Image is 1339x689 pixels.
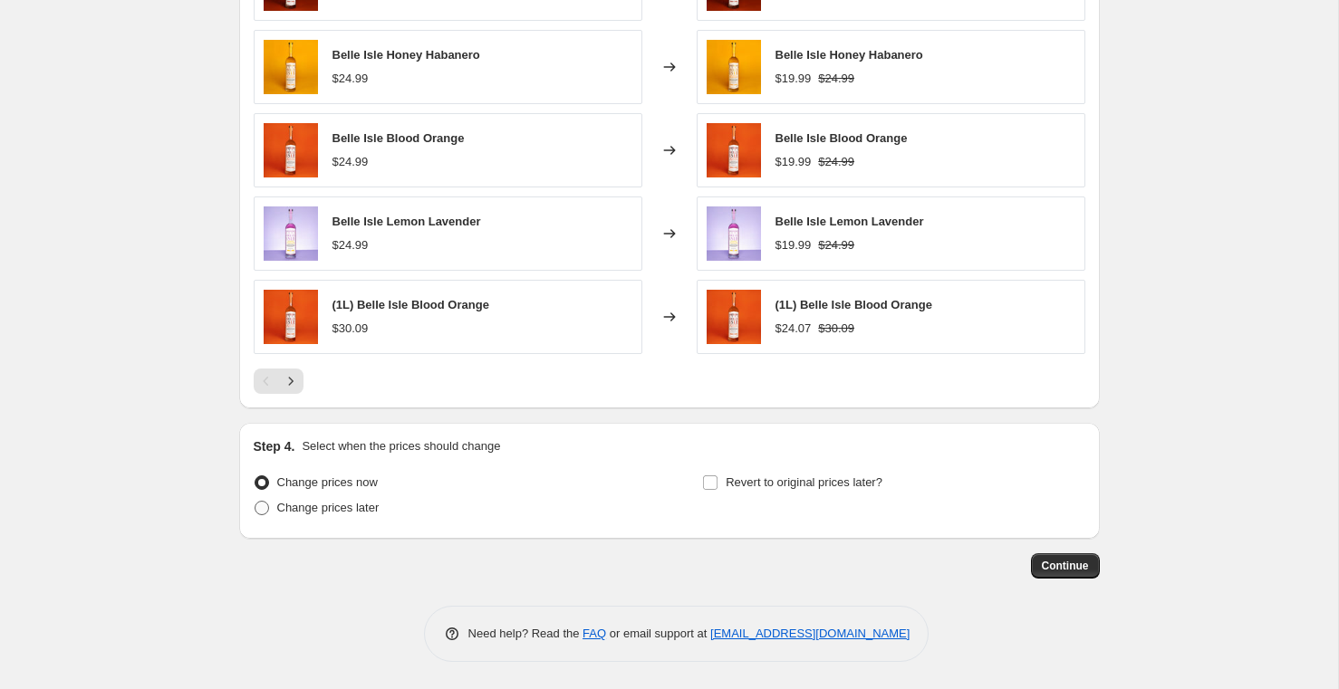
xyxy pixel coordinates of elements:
[254,437,295,455] h2: Step 4.
[332,70,369,88] div: $24.99
[468,627,583,640] span: Need help? Read the
[775,70,812,88] div: $19.99
[278,368,303,394] button: Next
[583,627,606,640] a: FAQ
[332,48,480,62] span: Belle Isle Honey Habanero
[332,320,369,338] div: $30.09
[818,153,854,171] strike: $24.99
[332,298,489,311] span: (1L) Belle Isle Blood Orange
[775,320,812,338] div: $24.07
[775,215,924,228] span: Belle Isle Lemon Lavender
[1031,553,1100,579] button: Continue
[264,40,318,94] img: BICS-ColorBottle-May2019-1_80x.jpg
[707,123,761,177] img: BICS-ColorBottle-May2019-4_80x.jpg
[775,153,812,171] div: $19.99
[818,70,854,88] strike: $24.99
[726,475,882,489] span: Revert to original prices later?
[302,437,500,455] p: Select when the prices should change
[1042,559,1089,573] span: Continue
[277,501,380,514] span: Change prices later
[264,206,318,261] img: BICS-Q1-LemonLavender-2_80x.jpg
[775,298,932,311] span: (1L) Belle Isle Blood Orange
[264,123,318,177] img: BICS-ColorBottle-May2019-4_80x.jpg
[332,153,369,171] div: $24.99
[332,215,481,228] span: Belle Isle Lemon Lavender
[332,131,465,145] span: Belle Isle Blood Orange
[707,206,761,261] img: BICS-Q1-LemonLavender-2_80x.jpg
[332,236,369,254] div: $24.99
[710,627,910,640] a: [EMAIL_ADDRESS][DOMAIN_NAME]
[707,290,761,344] img: BICS-ColorBottle-May2019-4_c44e112b-1bc2-49bb-bc7d-e64474ce51d9_80x.jpg
[264,290,318,344] img: BICS-ColorBottle-May2019-4_c44e112b-1bc2-49bb-bc7d-e64474ce51d9_80x.jpg
[254,368,303,394] nav: Pagination
[775,131,908,145] span: Belle Isle Blood Orange
[775,236,812,254] div: $19.99
[277,475,378,489] span: Change prices now
[818,320,854,338] strike: $30.09
[818,236,854,254] strike: $24.99
[775,48,923,62] span: Belle Isle Honey Habanero
[707,40,761,94] img: BICS-ColorBottle-May2019-1_80x.jpg
[606,627,710,640] span: or email support at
